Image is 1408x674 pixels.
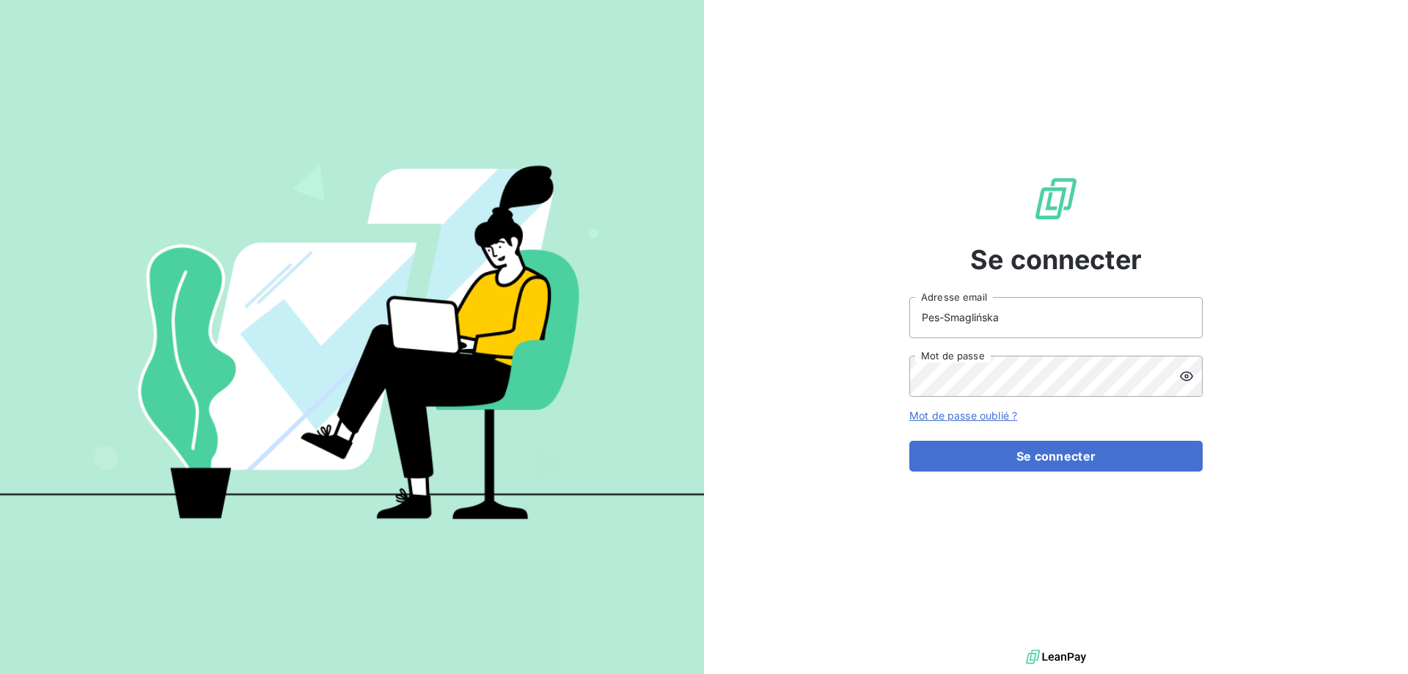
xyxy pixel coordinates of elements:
[1033,175,1079,222] img: Logo LeanPay
[909,441,1203,472] button: Se connecter
[909,297,1203,338] input: placeholder
[909,409,1017,422] a: Mot de passe oublié ?
[970,240,1142,279] span: Se connecter
[1026,646,1086,668] img: logo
